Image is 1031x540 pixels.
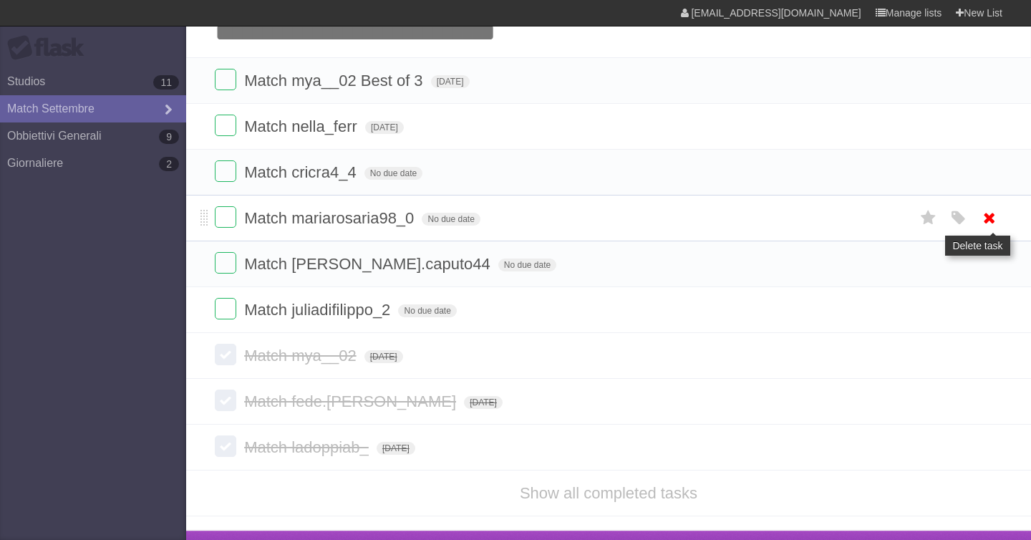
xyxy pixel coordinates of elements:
[7,35,93,61] div: Flask
[159,157,179,171] b: 2
[398,304,456,317] span: No due date
[422,213,480,226] span: No due date
[215,69,236,90] label: Done
[244,347,360,365] span: Match mya__02
[244,72,426,90] span: Match mya__02 Best of 3
[431,75,470,88] span: [DATE]
[215,298,236,319] label: Done
[244,163,360,181] span: Match cricra4_4
[153,75,179,90] b: 11
[215,435,236,457] label: Done
[520,484,697,502] a: Show all completed tasks
[215,115,236,136] label: Done
[364,167,422,180] span: No due date
[377,442,415,455] span: [DATE]
[215,390,236,411] label: Done
[215,206,236,228] label: Done
[215,344,236,365] label: Done
[244,392,460,410] span: Match fede.[PERSON_NAME]
[244,438,372,456] span: Match ladoppiab_
[215,160,236,182] label: Done
[159,130,179,144] b: 9
[244,117,361,135] span: Match nella_ferr
[498,259,556,271] span: No due date
[464,396,503,409] span: [DATE]
[244,301,394,319] span: Match juliadifilippo_2
[364,350,403,363] span: [DATE]
[915,206,942,230] label: Star task
[244,255,494,273] span: Match [PERSON_NAME].caputo44
[244,209,417,227] span: Match mariarosaria98_0
[365,121,404,134] span: [DATE]
[215,252,236,274] label: Done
